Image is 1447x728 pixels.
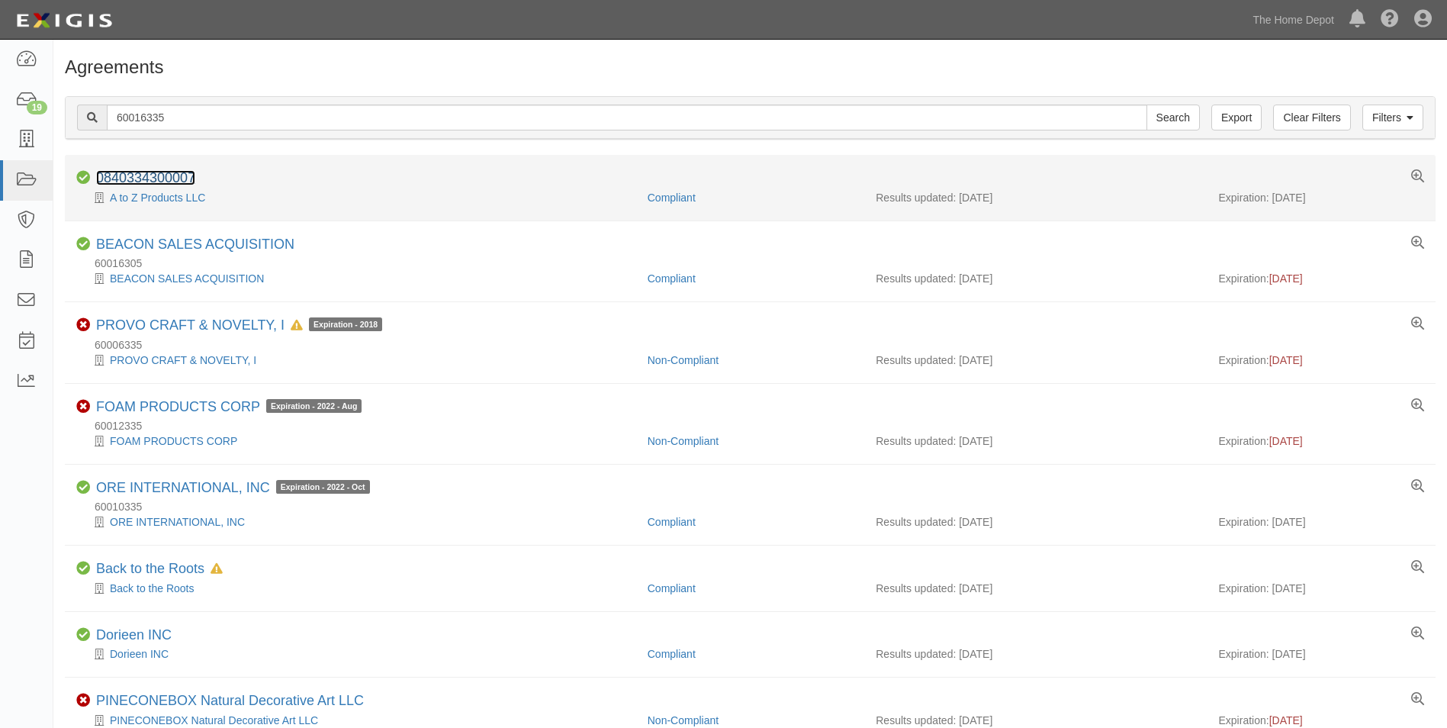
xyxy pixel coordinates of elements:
[27,101,47,114] div: 19
[1218,190,1423,205] div: Expiration: [DATE]
[309,317,382,331] span: Expiration - 2018
[876,190,1195,205] div: Results updated: [DATE]
[96,693,364,708] a: PINECONEBOX Natural Decorative Art LLC
[1269,272,1303,285] span: [DATE]
[96,480,270,495] a: ORE INTERNATIONAL, INC
[211,564,223,575] i: In Default since 07/02/2025
[648,582,696,594] a: Compliant
[876,353,1195,368] div: Results updated: [DATE]
[648,435,719,447] a: Non-Compliant
[76,562,90,575] i: Compliant
[76,418,1436,433] div: 60012335
[65,57,1436,77] h1: Agreements
[876,713,1195,728] div: Results updated: [DATE]
[76,237,90,251] i: Compliant
[11,7,117,34] img: logo-5460c22ac91f19d4615b14bd174203de0afe785f0fc80cf4dbbc73dc1793850b.png
[76,337,1436,353] div: 60006335
[648,648,696,660] a: Compliant
[876,514,1195,530] div: Results updated: [DATE]
[76,581,636,596] div: Back to the Roots
[76,433,636,449] div: FOAM PRODUCTS CORP
[1146,105,1200,130] input: Search
[1411,561,1424,575] a: View results summary
[110,714,318,726] a: PINECONEBOX Natural Decorative Art LLC
[1218,271,1423,286] div: Expiration:
[96,399,362,416] div: FOAM PRODUCTS CORP
[648,272,696,285] a: Compliant
[96,627,172,644] div: Dorieen INC
[876,581,1195,596] div: Results updated: [DATE]
[1218,581,1423,596] div: Expiration: [DATE]
[266,399,362,413] span: Expiration - 2022 - Aug
[110,192,205,204] a: A to Z Products LLC
[1218,646,1423,662] div: Expiration: [DATE]
[76,271,636,286] div: BEACON SALES ACQUISITION
[1218,514,1423,530] div: Expiration: [DATE]
[76,318,90,332] i: Non-Compliant
[876,646,1195,662] div: Results updated: [DATE]
[96,561,204,576] a: Back to the Roots
[1411,237,1424,250] a: View results summary
[1218,713,1423,728] div: Expiration:
[76,353,636,368] div: PROVO CRAFT & NOVELTY, I
[648,192,696,204] a: Compliant
[96,561,223,578] div: Back to the Roots
[110,435,237,447] a: FOAM PRODUCTS CORP
[110,516,245,528] a: ORE INTERNATIONAL, INC
[1411,693,1424,707] a: View results summary
[1411,627,1424,641] a: View results summary
[76,171,90,185] i: Compliant
[1269,354,1303,366] span: [DATE]
[76,628,90,642] i: Compliant
[1218,433,1423,449] div: Expiration:
[96,399,260,414] a: FOAM PRODUCTS CORP
[96,170,195,185] a: 0840334300007
[107,105,1147,130] input: Search
[76,514,636,530] div: ORE INTERNATIONAL, INC
[76,256,1436,271] div: 60016305
[96,693,364,710] div: PINECONEBOX Natural Decorative Art LLC
[76,499,1436,514] div: 60010335
[96,317,382,334] div: PROVO CRAFT & NOVELTY, I
[76,694,90,707] i: Non-Compliant
[96,480,370,497] div: ORE INTERNATIONAL, INC
[648,354,719,366] a: Non-Compliant
[1269,714,1303,726] span: [DATE]
[96,237,294,253] div: BEACON SALES ACQUISITION
[1211,105,1262,130] a: Export
[1269,435,1303,447] span: [DATE]
[1411,317,1424,331] a: View results summary
[876,271,1195,286] div: Results updated: [DATE]
[110,648,169,660] a: Dorieen INC
[648,516,696,528] a: Compliant
[291,321,303,331] i: In Default since 09/22/2024
[110,582,195,594] a: Back to the Roots
[76,646,636,662] div: Dorieen INC
[76,481,90,494] i: Compliant
[76,190,636,205] div: A to Z Products LLC
[1362,105,1423,130] a: Filters
[110,272,264,285] a: BEACON SALES ACQUISITION
[276,480,370,494] span: Expiration - 2022 - Oct
[76,713,636,728] div: PINECONEBOX Natural Decorative Art LLC
[96,627,172,643] a: Dorieen INC
[876,433,1195,449] div: Results updated: [DATE]
[76,400,90,414] i: Non-Compliant
[96,237,294,252] a: BEACON SALES ACQUISITION
[110,354,256,366] a: PROVO CRAFT & NOVELTY, I
[1381,11,1399,29] i: Help Center - Complianz
[1411,480,1424,494] a: View results summary
[1245,5,1342,35] a: The Home Depot
[1411,399,1424,413] a: View results summary
[648,714,719,726] a: Non-Compliant
[96,170,195,187] div: 0840334300007
[1218,353,1423,368] div: Expiration:
[96,317,285,333] a: PROVO CRAFT & NOVELTY, I
[1411,170,1424,184] a: View results summary
[1273,105,1350,130] a: Clear Filters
